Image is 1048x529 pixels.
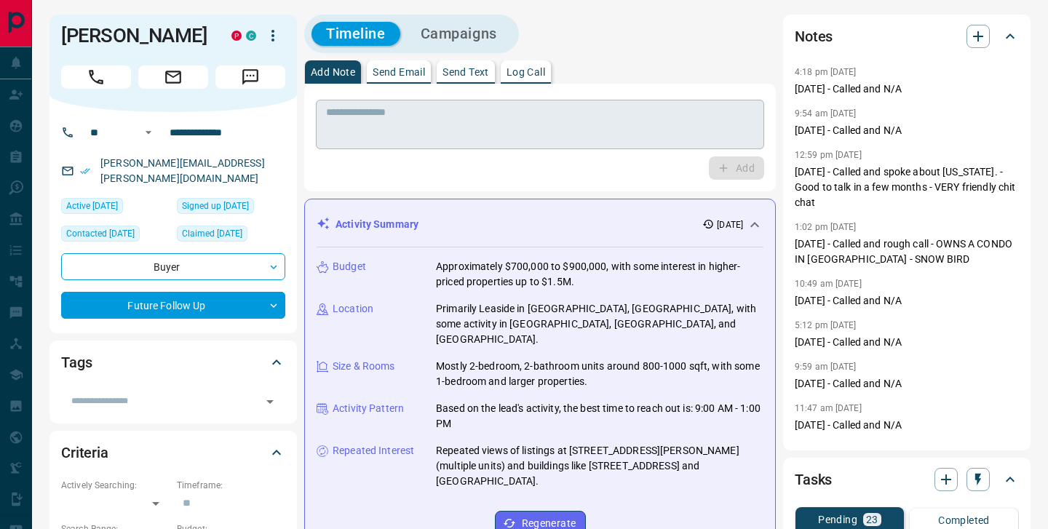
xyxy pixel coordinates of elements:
[795,468,832,491] h2: Tasks
[333,443,414,458] p: Repeated Interest
[333,301,373,317] p: Location
[795,293,1019,309] p: [DATE] - Called and N/A
[795,376,1019,391] p: [DATE] - Called and N/A
[215,65,285,89] span: Message
[317,211,763,238] div: Activity Summary[DATE]
[795,222,857,232] p: 1:02 pm [DATE]
[507,67,545,77] p: Log Call
[795,320,857,330] p: 5:12 pm [DATE]
[61,441,108,464] h2: Criteria
[436,359,763,389] p: Mostly 2-bedroom, 2-bathroom units around 800-1000 sqft, with some 1-bedroom and larger properties.
[80,166,90,176] svg: Email Verified
[795,150,862,160] p: 12:59 pm [DATE]
[61,65,131,89] span: Call
[61,24,210,47] h1: [PERSON_NAME]
[795,67,857,77] p: 4:18 pm [DATE]
[182,199,249,213] span: Signed up [DATE]
[442,67,489,77] p: Send Text
[717,218,743,231] p: [DATE]
[61,345,285,380] div: Tags
[373,67,425,77] p: Send Email
[818,514,857,525] p: Pending
[795,462,1019,497] div: Tasks
[231,31,242,41] div: property.ca
[333,259,366,274] p: Budget
[795,108,857,119] p: 9:54 am [DATE]
[61,253,285,280] div: Buyer
[61,351,92,374] h2: Tags
[333,401,404,416] p: Activity Pattern
[795,19,1019,54] div: Notes
[333,359,395,374] p: Size & Rooms
[795,335,1019,350] p: [DATE] - Called and N/A
[436,401,763,431] p: Based on the lead's activity, the best time to reach out is: 9:00 AM - 1:00 PM
[795,279,862,289] p: 10:49 am [DATE]
[938,515,990,525] p: Completed
[795,25,833,48] h2: Notes
[100,157,265,184] a: [PERSON_NAME][EMAIL_ADDRESS][PERSON_NAME][DOMAIN_NAME]
[246,31,256,41] div: condos.ca
[140,124,157,141] button: Open
[66,226,135,241] span: Contacted [DATE]
[61,292,285,319] div: Future Follow Up
[182,226,242,241] span: Claimed [DATE]
[795,418,1019,433] p: [DATE] - Called and N/A
[795,164,1019,210] p: [DATE] - Called and spoke about [US_STATE]. - Good to talk in a few months - VERY friendly chit chat
[795,81,1019,97] p: [DATE] - Called and N/A
[866,514,878,525] p: 23
[436,259,763,290] p: Approximately $700,000 to $900,000, with some interest in higher-priced properties up to $1.5M.
[177,226,285,246] div: Tue Feb 22 2022
[260,391,280,412] button: Open
[311,67,355,77] p: Add Note
[311,22,400,46] button: Timeline
[66,199,118,213] span: Active [DATE]
[177,198,285,218] div: Tue Sep 13 2016
[795,403,862,413] p: 11:47 am [DATE]
[61,435,285,470] div: Criteria
[138,65,208,89] span: Email
[61,479,170,492] p: Actively Searching:
[177,479,285,492] p: Timeframe:
[795,123,1019,138] p: [DATE] - Called and N/A
[61,226,170,246] div: Wed Oct 26 2022
[61,198,170,218] div: Sun Sep 07 2025
[336,217,418,232] p: Activity Summary
[795,236,1019,267] p: [DATE] - Called and rough call - OWNS A CONDO IN [GEOGRAPHIC_DATA] - SNOW BIRD
[406,22,512,46] button: Campaigns
[436,443,763,489] p: Repeated views of listings at [STREET_ADDRESS][PERSON_NAME] (multiple units) and buildings like [...
[436,301,763,347] p: Primarily Leaside in [GEOGRAPHIC_DATA], [GEOGRAPHIC_DATA], with some activity in [GEOGRAPHIC_DATA...
[795,362,857,372] p: 9:59 am [DATE]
